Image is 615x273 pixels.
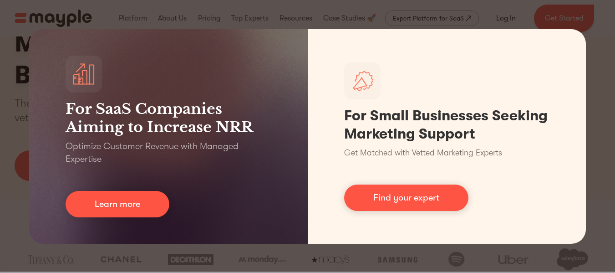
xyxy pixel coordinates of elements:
[344,107,550,143] h1: For Small Businesses Seeking Marketing Support
[66,191,169,217] a: Learn more
[66,100,271,136] h3: For SaaS Companies Aiming to Increase NRR
[344,147,502,159] p: Get Matched with Vetted Marketing Experts
[66,140,271,165] p: Optimize Customer Revenue with Managed Expertise
[344,185,468,211] a: Find your expert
